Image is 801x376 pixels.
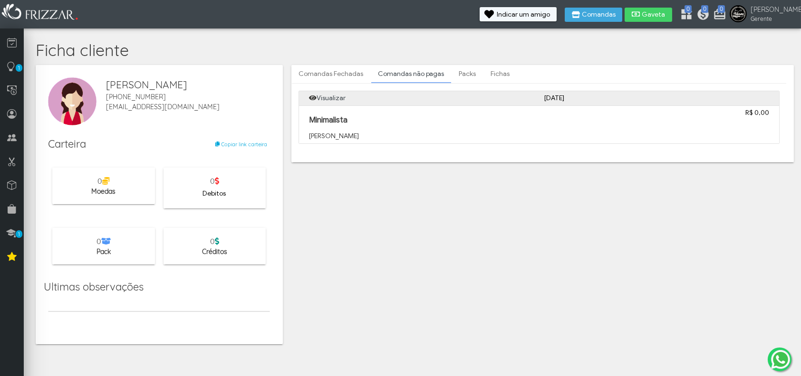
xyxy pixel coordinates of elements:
span: Gaveta [642,11,666,18]
span: 0 [210,236,219,246]
span: [PHONE_NUMBER] [106,93,166,101]
span: 0 [210,176,219,186]
span: 0 [685,5,692,13]
a: [PERSON_NAME] Gerente [730,5,796,25]
h1: Ultimas observações [44,281,144,292]
span: 0 [97,236,111,246]
span: Créditos [202,247,227,256]
span: Moedas [92,187,116,196]
h4: Ficha cliente [36,41,794,59]
span: 1 [16,64,22,72]
p: [PERSON_NAME] [309,132,651,141]
button: Comandas [565,8,622,22]
a: Comandas não pagas [371,66,451,82]
span: Gerente [751,15,793,23]
span: [PERSON_NAME] [751,5,793,15]
span: Pack [97,247,111,256]
span: Copiar link carteira [221,141,267,148]
a: Packs [452,66,483,82]
span: [EMAIL_ADDRESS][DOMAIN_NAME] [106,102,270,112]
div: [DATE] [539,94,774,103]
p: Minimalista [309,116,651,125]
a: 0 [713,8,723,24]
a: Visualizar [317,94,346,102]
span: 0 [718,5,725,13]
a: Fichas [484,66,516,82]
a: Comandas Fechadas [292,66,370,82]
span: Indicar um amigo [497,11,550,18]
a: 0 [696,8,706,24]
span: 0 [701,5,708,13]
span: Debitos [203,187,226,201]
span: 0 [97,176,110,186]
strong: R$ 0,00 [745,109,769,117]
span: 1 [16,230,22,238]
button: Gaveta [625,8,672,22]
button: Indicar um amigo [480,7,557,21]
img: whatsapp.png [769,348,792,371]
span: Comandas [582,11,616,18]
a: R$ 0,00 [745,108,769,118]
button: Copiar link carteira [212,138,270,150]
button: Debitos [196,187,232,201]
a: 0 [680,8,689,24]
span: [PERSON_NAME] [106,77,270,93]
h1: Carteira [48,138,270,150]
